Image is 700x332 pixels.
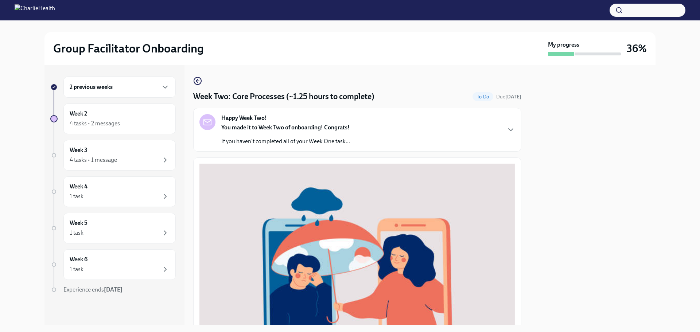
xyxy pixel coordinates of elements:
p: If you haven't completed all of your Week One task... [221,137,350,145]
h6: 2 previous weeks [70,83,113,91]
span: September 29th, 2025 10:00 [496,93,521,100]
div: 2 previous weeks [63,77,176,98]
h3: 36% [627,42,647,55]
strong: You made it to Week Two of onboarding! Congrats! [221,124,350,131]
div: 4 tasks • 1 message [70,156,117,164]
span: To Do [472,94,493,99]
a: Week 34 tasks • 1 message [50,140,176,171]
a: Week 24 tasks • 2 messages [50,103,176,134]
div: 4 tasks • 2 messages [70,120,120,128]
span: Experience ends [63,286,122,293]
div: 1 task [70,229,83,237]
span: Due [496,94,521,100]
h2: Group Facilitator Onboarding [53,41,204,56]
h6: Week 3 [70,146,87,154]
h6: Week 5 [70,219,87,227]
h6: Week 2 [70,110,87,118]
a: Week 41 task [50,176,176,207]
strong: Happy Week Two! [221,114,267,122]
div: 1 task [70,265,83,273]
strong: My progress [548,41,579,49]
strong: [DATE] [104,286,122,293]
h6: Week 4 [70,183,87,191]
a: Week 61 task [50,249,176,280]
h6: Week 6 [70,255,87,263]
img: CharlieHealth [15,4,55,16]
h4: Week Two: Core Processes (~1.25 hours to complete) [193,91,374,102]
a: Week 51 task [50,213,176,243]
strong: [DATE] [505,94,521,100]
div: 1 task [70,192,83,200]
